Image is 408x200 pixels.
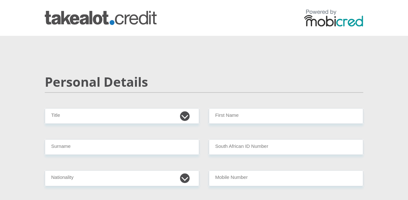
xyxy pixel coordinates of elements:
[209,170,363,186] input: Contact Number
[45,74,363,90] h2: Personal Details
[45,139,199,155] input: Surname
[209,108,363,124] input: First Name
[45,11,157,25] img: takealot_credit logo
[209,139,363,155] input: ID Number
[304,9,363,27] img: powered by mobicred logo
